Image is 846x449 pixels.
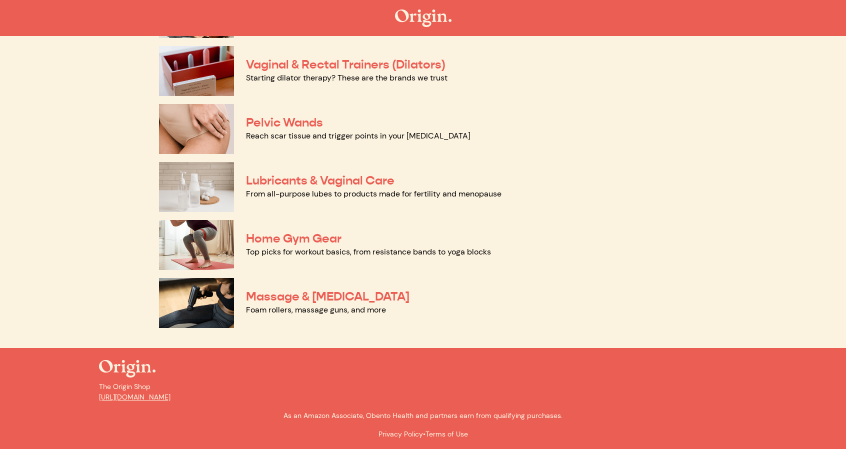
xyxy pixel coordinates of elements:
[159,220,234,270] img: Home Gym Gear
[99,381,747,402] p: The Origin Shop
[246,57,445,72] a: Vaginal & Rectal Trainers (Dilators)
[246,130,470,141] a: Reach scar tissue and trigger points in your [MEDICAL_DATA]
[99,410,747,421] p: As an Amazon Associate, Obento Health and partners earn from qualifying purchases.
[246,289,409,304] a: Massage & [MEDICAL_DATA]
[159,162,234,212] img: Lubricants & Vaginal Care
[425,429,468,438] a: Terms of Use
[246,246,491,257] a: Top picks for workout basics, from resistance bands to yoga blocks
[246,72,447,83] a: Starting dilator therapy? These are the brands we trust
[159,278,234,328] img: Massage & Myofascial Release
[99,360,155,377] img: The Origin Shop
[378,429,423,438] a: Privacy Policy
[246,115,323,130] a: Pelvic Wands
[395,9,451,27] img: The Origin Shop
[159,104,234,154] img: Pelvic Wands
[159,46,234,96] img: Vaginal & Rectal Trainers (Dilators)
[99,392,170,401] a: [URL][DOMAIN_NAME]
[99,429,747,439] p: •
[246,231,341,246] a: Home Gym Gear
[246,304,386,315] a: Foam rollers, massage guns, and more
[246,188,501,199] a: From all-purpose lubes to products made for fertility and menopause
[246,173,394,188] a: Lubricants & Vaginal Care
